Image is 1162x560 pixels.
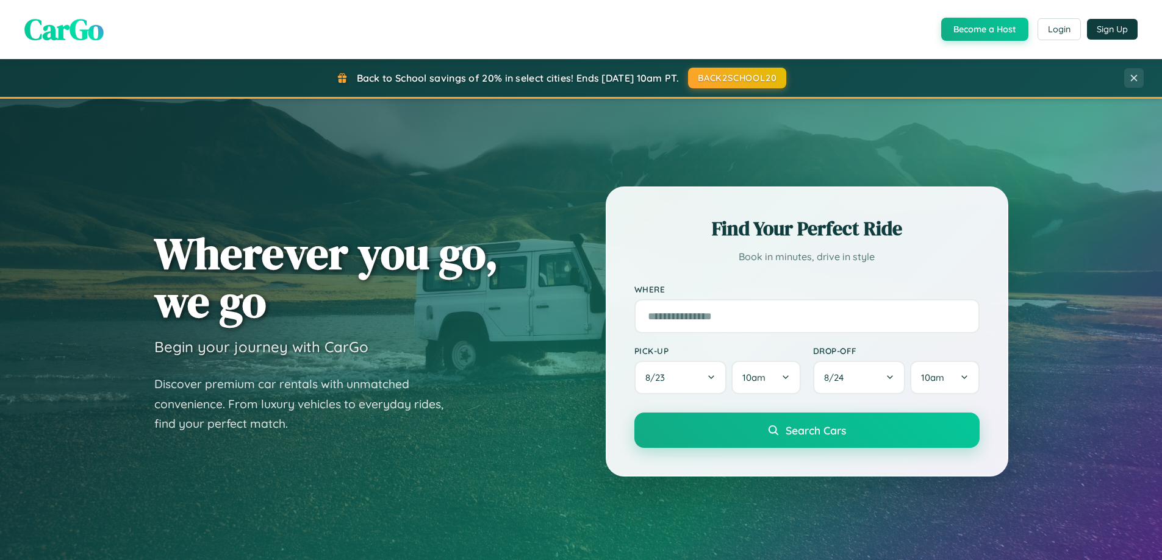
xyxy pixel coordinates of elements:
h1: Wherever you go, we go [154,229,498,325]
button: 10am [910,361,979,394]
button: 10am [731,361,800,394]
span: Search Cars [786,424,846,437]
h3: Begin your journey with CarGo [154,338,368,356]
button: 8/23 [634,361,727,394]
span: 8 / 24 [824,372,850,383]
button: Login [1038,18,1081,40]
button: Become a Host [941,18,1028,41]
span: 8 / 23 [645,372,671,383]
span: 10am [921,372,944,383]
button: BACK2SCHOOL20 [688,68,786,88]
span: 10am [742,372,766,383]
label: Drop-off [813,346,980,356]
button: 8/24 [813,361,906,394]
span: CarGo [24,9,104,49]
p: Discover premium car rentals with unmatched convenience. From luxury vehicles to everyday rides, ... [154,374,459,434]
label: Where [634,284,980,294]
button: Sign Up [1087,19,1138,40]
label: Pick-up [634,346,801,356]
h2: Find Your Perfect Ride [634,215,980,242]
span: Back to School savings of 20% in select cities! Ends [DATE] 10am PT. [357,72,679,84]
button: Search Cars [634,413,980,448]
p: Book in minutes, drive in style [634,248,980,266]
